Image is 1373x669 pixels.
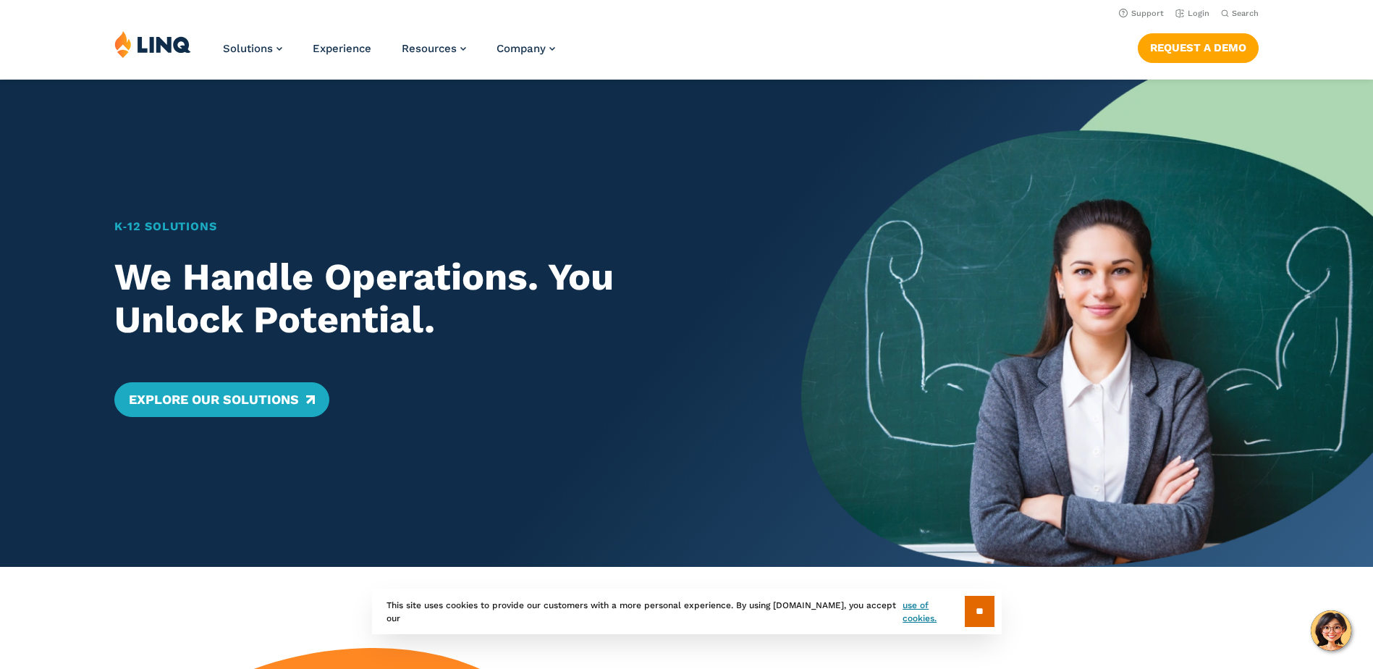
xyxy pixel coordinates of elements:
[1221,8,1259,19] button: Open Search Bar
[801,80,1373,567] img: Home Banner
[1138,30,1259,62] nav: Button Navigation
[114,30,191,58] img: LINQ | K‑12 Software
[402,42,457,55] span: Resources
[903,599,964,625] a: use of cookies.
[114,382,329,417] a: Explore Our Solutions
[223,30,555,78] nav: Primary Navigation
[223,42,273,55] span: Solutions
[223,42,282,55] a: Solutions
[1138,33,1259,62] a: Request a Demo
[114,256,745,342] h2: We Handle Operations. You Unlock Potential.
[114,218,745,235] h1: K‑12 Solutions
[402,42,466,55] a: Resources
[1119,9,1164,18] a: Support
[497,42,546,55] span: Company
[313,42,371,55] a: Experience
[497,42,555,55] a: Company
[1232,9,1259,18] span: Search
[1311,610,1351,651] button: Hello, have a question? Let’s chat.
[372,589,1002,634] div: This site uses cookies to provide our customers with a more personal experience. By using [DOMAIN...
[1175,9,1209,18] a: Login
